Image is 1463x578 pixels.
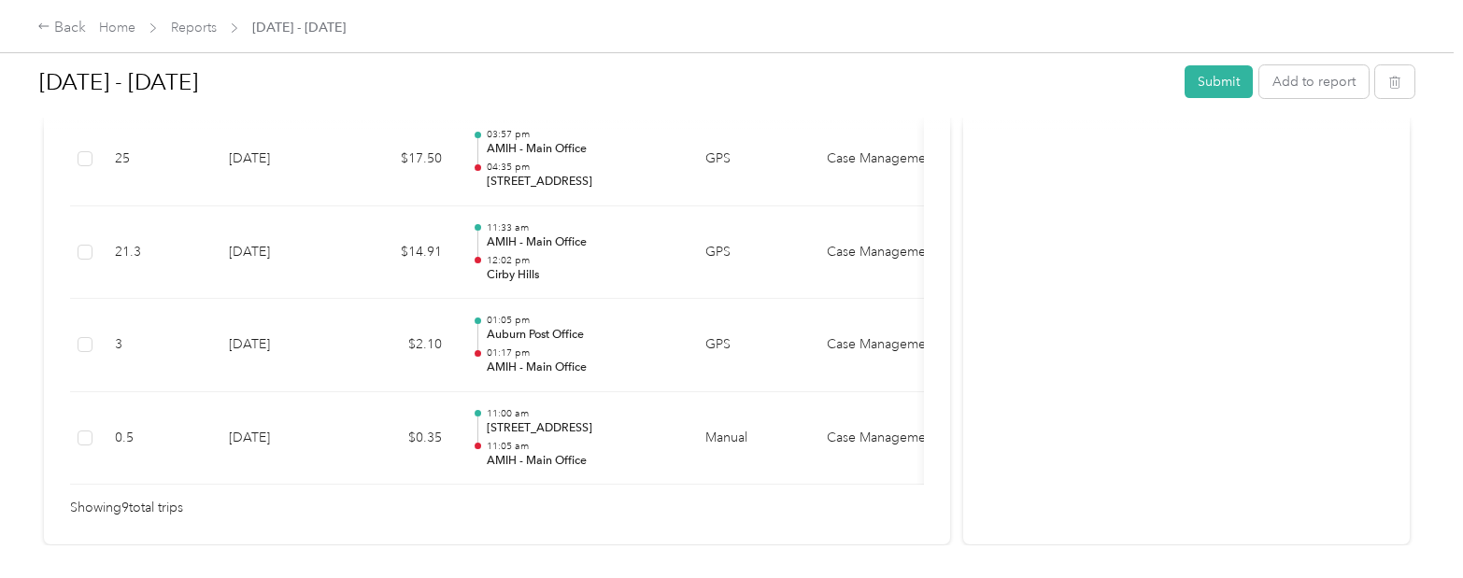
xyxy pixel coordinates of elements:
[214,113,345,206] td: [DATE]
[690,392,812,486] td: Manual
[345,206,457,300] td: $14.91
[487,254,675,267] p: 12:02 pm
[252,18,346,37] span: [DATE] - [DATE]
[487,440,675,453] p: 11:05 am
[487,407,675,420] p: 11:00 am
[70,498,183,518] span: Showing 9 total trips
[690,206,812,300] td: GPS
[345,392,457,486] td: $0.35
[487,327,675,344] p: Auburn Post Office
[214,392,345,486] td: [DATE]
[487,221,675,234] p: 11:33 am
[1259,65,1369,98] button: Add to report
[690,299,812,392] td: GPS
[487,359,675,376] p: AMIH - Main Office
[487,234,675,251] p: AMIH - Main Office
[487,267,675,284] p: Cirby Hills
[812,299,952,392] td: Case Management
[1185,65,1253,98] button: Submit
[171,20,217,35] a: Reports
[100,113,214,206] td: 25
[812,392,952,486] td: Case Management
[100,299,214,392] td: 3
[487,128,675,141] p: 03:57 pm
[214,299,345,392] td: [DATE]
[487,161,675,174] p: 04:35 pm
[487,314,675,327] p: 01:05 pm
[487,420,675,437] p: [STREET_ADDRESS]
[812,113,952,206] td: Case Management
[487,174,675,190] p: [STREET_ADDRESS]
[100,392,214,486] td: 0.5
[487,141,675,158] p: AMIH - Main Office
[100,206,214,300] td: 21.3
[99,20,135,35] a: Home
[487,346,675,359] p: 01:17 pm
[1358,473,1463,578] iframe: Everlance-gr Chat Button Frame
[487,453,675,470] p: AMIH - Main Office
[39,60,1172,105] h1: Sep 20 - Oct 3, 2025
[345,113,457,206] td: $17.50
[690,113,812,206] td: GPS
[345,299,457,392] td: $2.10
[214,206,345,300] td: [DATE]
[37,17,86,39] div: Back
[812,206,952,300] td: Case Management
